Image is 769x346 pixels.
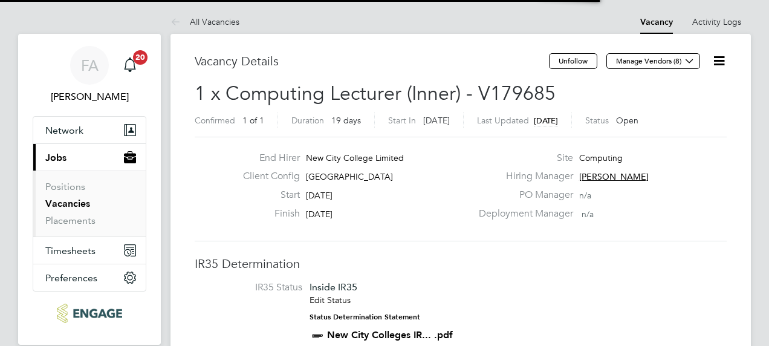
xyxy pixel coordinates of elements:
span: [DATE] [306,209,333,220]
span: Fraz Arshad [33,90,146,104]
nav: Main navigation [18,34,161,345]
label: Last Updated [477,115,529,126]
a: Vacancies [45,198,90,209]
label: Start [233,189,300,201]
a: New City Colleges IR... .pdf [327,329,453,341]
span: [DATE] [534,116,558,126]
a: Go to home page [33,304,146,323]
label: Site [472,152,573,165]
span: 20 [133,50,148,65]
span: 1 x Computing Lecturer (Inner) - V179685 [195,82,556,105]
span: Computing [579,152,623,163]
a: Positions [45,181,85,192]
a: Activity Logs [692,16,741,27]
button: Network [33,117,146,143]
span: 1 of 1 [242,115,264,126]
label: Confirmed [195,115,235,126]
span: n/a [582,209,594,220]
span: [DATE] [423,115,450,126]
h3: Vacancy Details [195,53,549,69]
label: Client Config [233,170,300,183]
strong: Status Determination Statement [310,313,420,321]
label: Status [585,115,609,126]
img: ncclondon-logo-retina.png [57,304,122,323]
span: Network [45,125,83,136]
a: FA[PERSON_NAME] [33,46,146,104]
label: Deployment Manager [472,207,573,220]
label: End Hirer [233,152,300,165]
label: Duration [291,115,324,126]
span: Inside IR35 [310,281,357,293]
label: Hiring Manager [472,170,573,183]
span: New City College Limited [306,152,404,163]
button: Manage Vendors (8) [606,53,700,69]
span: n/a [579,190,591,201]
button: Jobs [33,144,146,171]
a: Edit Status [310,295,351,305]
a: 20 [118,46,142,85]
span: Preferences [45,272,97,284]
label: Finish [233,207,300,220]
div: Jobs [33,171,146,237]
button: Unfollow [549,53,597,69]
span: Jobs [45,152,67,163]
span: [PERSON_NAME] [579,171,649,182]
span: FA [81,57,99,73]
a: Vacancy [640,17,673,27]
span: Open [616,115,638,126]
button: Preferences [33,264,146,291]
h3: IR35 Determination [195,256,727,272]
label: PO Manager [472,189,573,201]
span: [DATE] [306,190,333,201]
span: 19 days [331,115,361,126]
span: [GEOGRAPHIC_DATA] [306,171,393,182]
a: All Vacancies [170,16,239,27]
button: Timesheets [33,237,146,264]
a: Placements [45,215,96,226]
span: Timesheets [45,245,96,256]
label: Start In [388,115,416,126]
label: IR35 Status [207,281,302,294]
